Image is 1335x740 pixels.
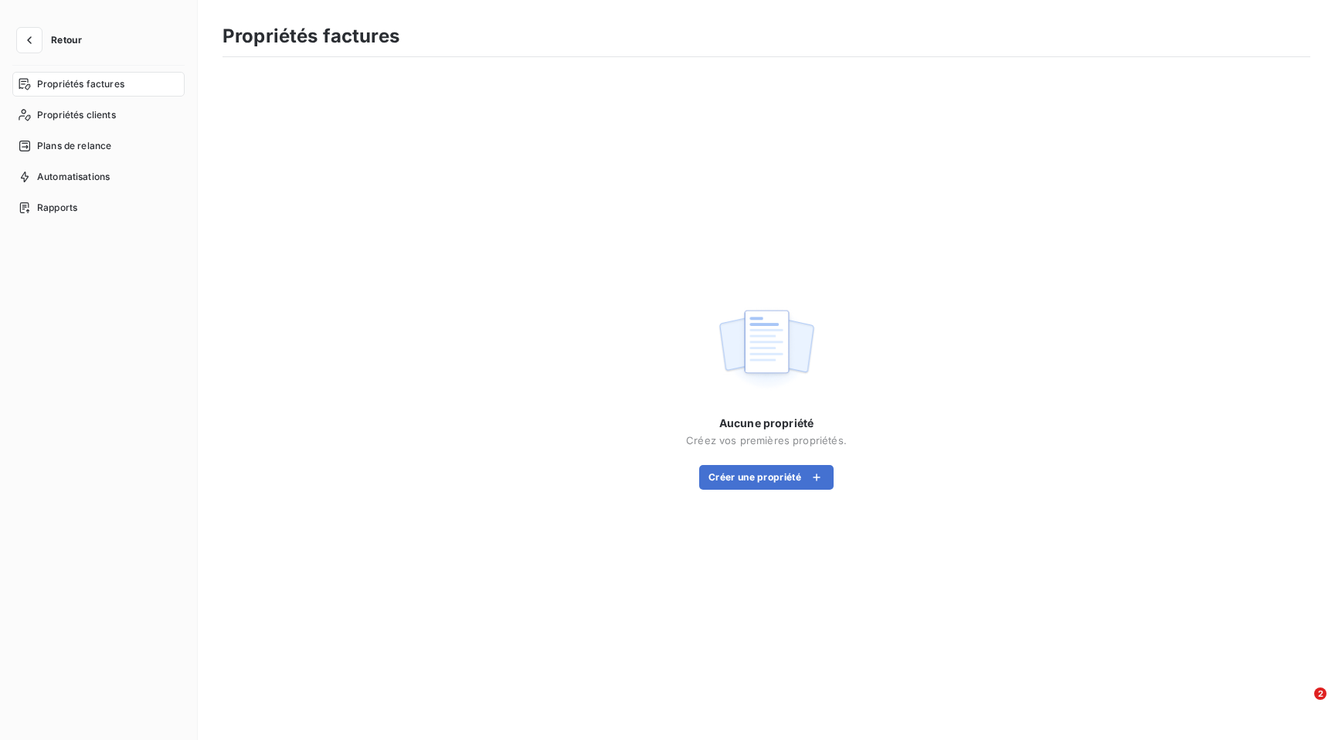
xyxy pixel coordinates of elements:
[222,22,399,50] h3: Propriétés factures
[51,36,82,45] span: Retour
[12,72,185,97] a: Propriétés factures
[37,201,77,215] span: Rapports
[12,134,185,158] a: Plans de relance
[1282,687,1320,725] iframe: Intercom live chat
[37,108,116,122] span: Propriétés clients
[719,416,814,431] span: Aucune propriété
[37,139,111,153] span: Plans de relance
[12,195,185,220] a: Rapports
[699,465,834,490] button: Créer une propriété
[1314,687,1327,700] span: 2
[686,434,847,446] span: Créez vos premières propriétés.
[12,28,94,53] button: Retour
[717,301,816,397] img: empty state
[37,77,124,91] span: Propriétés factures
[12,103,185,127] a: Propriétés clients
[37,170,110,184] span: Automatisations
[12,165,185,189] a: Automatisations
